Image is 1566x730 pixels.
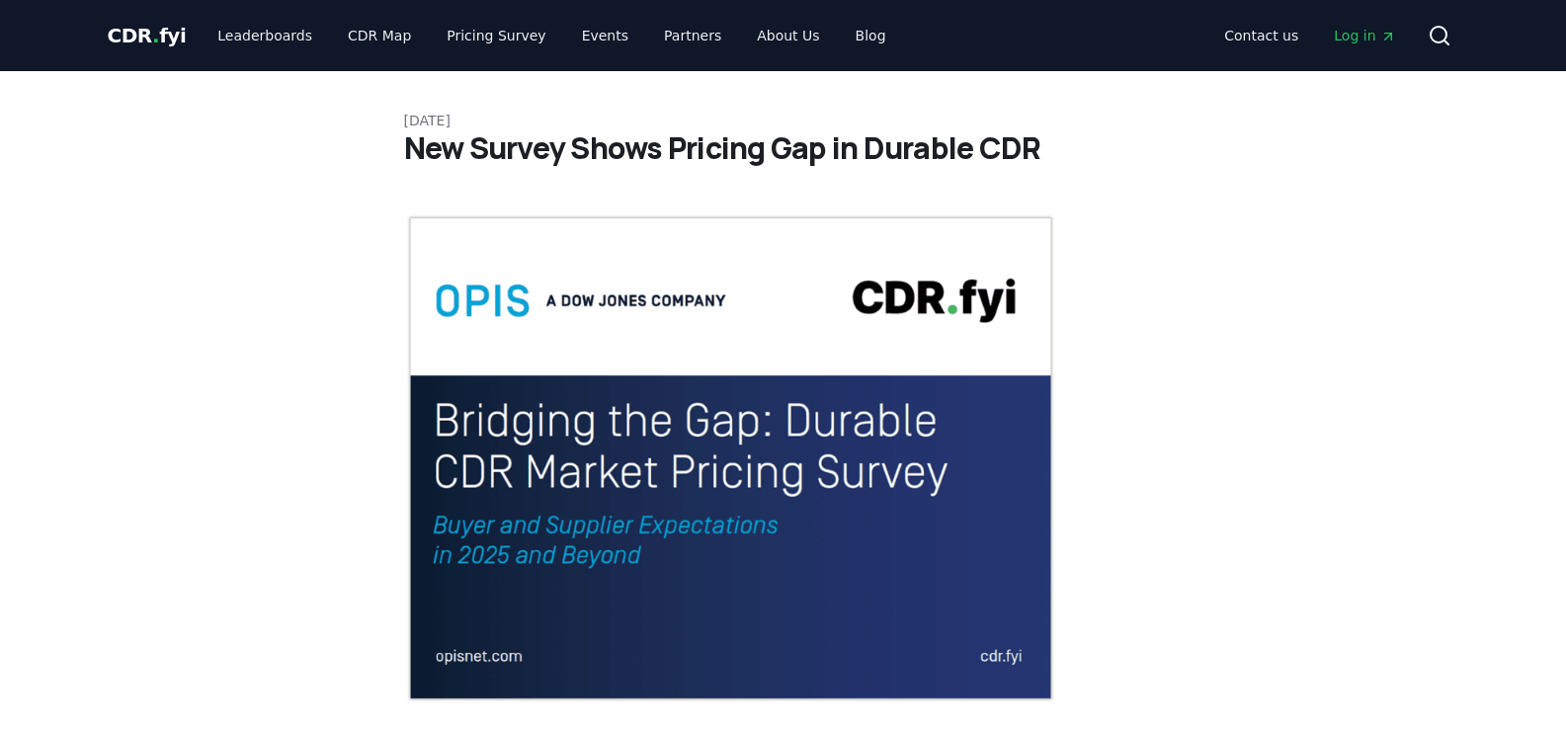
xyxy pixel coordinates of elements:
a: About Us [741,18,835,53]
p: [DATE] [404,111,1163,130]
a: CDR.fyi [108,22,187,49]
a: Leaderboards [202,18,328,53]
nav: Main [1208,18,1411,53]
span: . [152,24,159,47]
h1: New Survey Shows Pricing Gap in Durable CDR [404,130,1163,166]
a: Contact us [1208,18,1314,53]
nav: Main [202,18,901,53]
a: Pricing Survey [431,18,561,53]
a: Blog [840,18,902,53]
a: Log in [1318,18,1411,53]
a: CDR Map [332,18,427,53]
span: Log in [1334,26,1395,45]
a: Events [566,18,644,53]
a: Partners [648,18,737,53]
img: blog post image [404,213,1058,703]
span: CDR fyi [108,24,187,47]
